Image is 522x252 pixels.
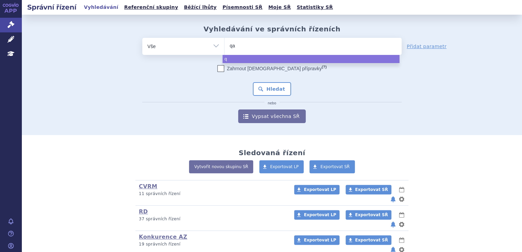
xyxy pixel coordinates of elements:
a: Běžící lhůty [182,3,219,12]
a: Exportovat LP [294,185,339,194]
a: Exportovat SŘ [346,185,391,194]
p: 11 správních řízení [139,191,285,197]
a: Exportovat LP [294,235,339,245]
button: notifikace [390,195,396,203]
i: nebo [264,101,280,105]
button: Hledat [253,82,291,96]
button: lhůty [398,186,405,194]
button: nastavení [398,220,405,228]
a: Vytvořit novou skupinu SŘ [189,160,253,173]
span: Exportovat LP [304,187,336,192]
button: nastavení [398,195,405,203]
li: q [222,55,400,63]
p: 19 správních řízení [139,241,285,247]
a: Přidat parametr [407,43,447,50]
h2: Správní řízení [22,2,82,12]
abbr: (?) [322,65,327,69]
h2: Vyhledávání ve správních řízeních [203,25,340,33]
a: CVRM [139,183,157,190]
span: Exportovat SŘ [320,164,350,169]
p: 37 správních řízení [139,216,285,222]
a: Exportovat SŘ [346,210,391,220]
a: Exportovat LP [259,160,304,173]
span: Exportovat LP [304,238,336,242]
span: Exportovat LP [304,212,336,217]
span: Exportovat SŘ [355,238,388,242]
h2: Sledovaná řízení [238,149,305,157]
a: Referenční skupiny [122,3,180,12]
button: notifikace [390,220,396,228]
a: Moje SŘ [266,3,293,12]
span: Exportovat SŘ [355,212,388,217]
a: RD [139,208,148,215]
a: Exportovat SŘ [346,235,391,245]
a: Exportovat SŘ [309,160,355,173]
a: Statistiky SŘ [294,3,335,12]
a: Vypsat všechna SŘ [238,109,306,123]
span: Exportovat SŘ [355,187,388,192]
button: lhůty [398,236,405,244]
a: Konkurence AZ [139,234,187,240]
a: Vyhledávání [82,3,120,12]
label: Zahrnout [DEMOGRAPHIC_DATA] přípravky [217,65,327,72]
span: Exportovat LP [270,164,299,169]
a: Písemnosti SŘ [220,3,264,12]
button: lhůty [398,211,405,219]
a: Exportovat LP [294,210,339,220]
